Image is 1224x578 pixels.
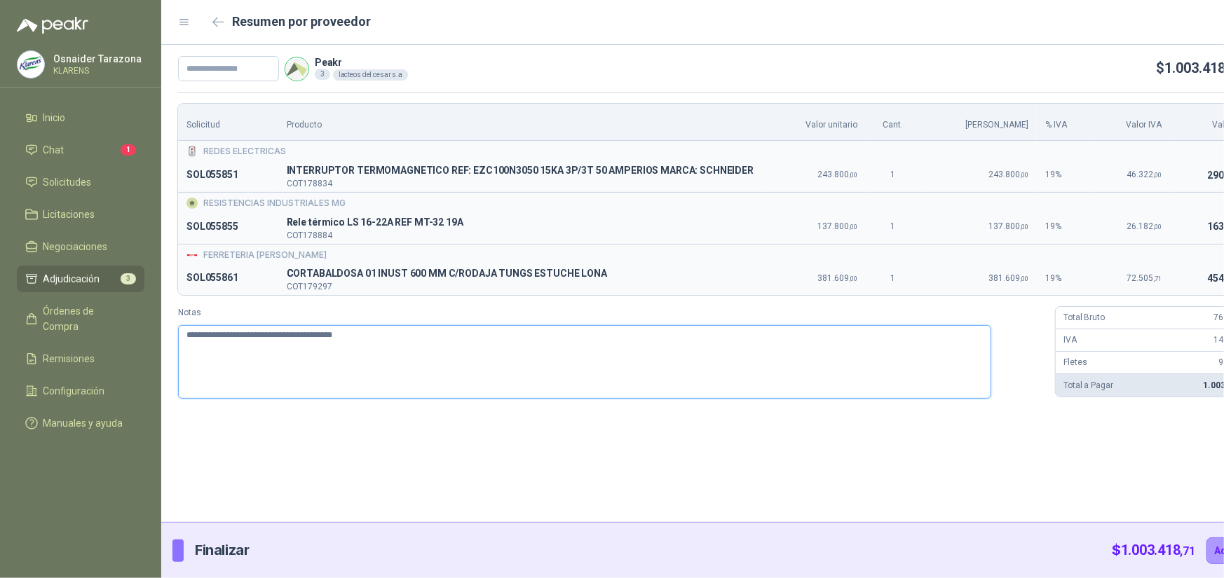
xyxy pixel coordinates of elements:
[1020,223,1028,230] span: ,00
[17,410,144,436] a: Manuales y ayuda
[43,271,100,287] span: Adjudicación
[17,298,144,340] a: Órdenes de Compra
[866,210,920,244] td: 1
[1037,158,1093,192] td: 19 %
[1064,379,1113,392] p: Total a Pagar
[17,137,144,163] a: Chat1
[233,12,372,32] h2: Resumen por proveedor
[285,57,308,81] img: Company Logo
[920,104,1037,141] th: [PERSON_NAME]
[186,146,198,157] img: Company Logo
[17,233,144,260] a: Negociaciones
[1121,542,1195,558] span: 1.003.418
[186,167,270,184] p: SOL055851
[287,266,758,282] span: CORTABALDOSA 01 INUST 600 MM C/RODAJA TUNGS ESTUCHE LONA
[287,163,758,179] p: I
[186,219,270,235] p: SOL055855
[1181,544,1195,558] span: ,71
[988,273,1028,283] span: 381.609
[17,169,144,195] a: Solicitudes
[988,170,1028,179] span: 243.800
[53,54,142,64] p: Osnaider Tarazona
[18,51,44,78] img: Company Logo
[53,67,142,75] p: KLARENS
[178,104,278,141] th: Solicitud
[17,266,144,292] a: Adjudicación3
[43,207,95,222] span: Licitaciones
[43,142,64,158] span: Chat
[43,110,66,125] span: Inicio
[1112,539,1195,561] p: $
[287,214,758,231] span: Rele térmico LS 16-22A REF MT-32 19A
[17,17,88,34] img: Logo peakr
[17,201,144,228] a: Licitaciones
[1094,104,1171,141] th: Valor IVA
[1037,104,1093,141] th: % IVA
[17,104,144,131] a: Inicio
[315,57,408,67] p: Peakr
[287,231,758,240] p: COT178884
[866,158,920,192] td: 1
[43,415,123,431] span: Manuales y ayuda
[43,303,131,334] span: Órdenes de Compra
[817,273,857,283] span: 381.609
[766,104,866,141] th: Valor unitario
[1037,210,1093,244] td: 19 %
[817,170,857,179] span: 243.800
[333,69,408,81] div: lacteos del cesar s.a
[315,69,330,80] div: 3
[1153,275,1162,282] span: ,71
[186,249,198,261] img: Company Logo
[195,539,249,561] p: Finalizar
[121,144,136,156] span: 1
[17,378,144,404] a: Configuración
[1153,171,1162,179] span: ,00
[287,163,758,179] span: INTERRUPTOR TERMOMAGNETICO REF: EZC100N3050 15KA 3P/3T 50 AMPERIOS MARCA: SCHNEIDER
[1020,171,1028,179] span: ,00
[1064,356,1087,369] p: Fletes
[43,174,92,190] span: Solicitudes
[1127,221,1162,231] span: 26.182
[1064,333,1077,347] p: IVA
[849,223,857,230] span: ,00
[1064,311,1105,324] p: Total Bruto
[849,171,857,179] span: ,00
[1037,261,1093,295] td: 19 %
[866,261,920,295] td: 1
[1127,170,1162,179] span: 46.322
[988,221,1028,231] span: 137.800
[866,104,920,141] th: Cant.
[178,306,1044,319] label: Notas
[43,383,105,399] span: Configuración
[186,270,270,287] p: SOL055861
[1153,223,1162,230] span: ,00
[287,282,758,291] p: COT179297
[817,221,857,231] span: 137.800
[121,273,136,284] span: 3
[849,275,857,282] span: ,00
[43,239,108,254] span: Negociaciones
[1127,273,1162,283] span: 72.505
[17,345,144,372] a: Remisiones
[278,104,766,141] th: Producto
[1020,275,1028,282] span: ,00
[43,351,95,366] span: Remisiones
[287,266,758,282] p: C
[287,214,758,231] p: R
[287,179,758,188] p: COT178834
